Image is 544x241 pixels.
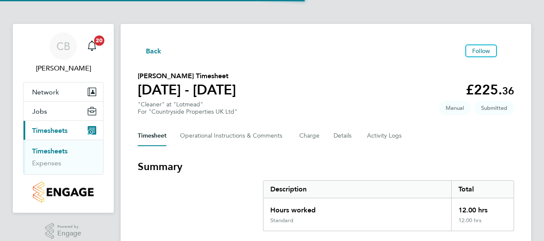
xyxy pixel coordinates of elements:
[367,126,403,146] button: Activity Logs
[24,140,103,174] div: Timesheets
[263,180,514,231] div: Summary
[32,88,59,96] span: Network
[57,230,81,237] span: Engage
[263,198,451,217] div: Hours worked
[23,32,103,73] a: CB[PERSON_NAME]
[32,159,61,167] a: Expenses
[45,223,82,239] a: Powered byEngage
[138,101,237,115] div: "Cleaner" at "Lotmead"
[32,147,68,155] a: Timesheets
[334,126,353,146] button: Details
[299,126,320,146] button: Charge
[138,71,236,81] h2: [PERSON_NAME] Timesheet
[23,182,103,203] a: Go to home page
[451,198,514,217] div: 12.00 hrs
[23,63,103,73] span: Craig Ballinger
[13,24,114,213] nav: Main navigation
[94,35,104,46] span: 20
[502,85,514,97] span: 36
[138,45,162,56] button: Back
[32,107,47,115] span: Jobs
[465,44,497,57] button: Follow
[83,32,101,60] a: 20
[24,102,103,120] button: Jobs
[138,81,236,98] h1: [DATE] - [DATE]
[263,181,451,198] div: Description
[466,82,514,98] app-decimal: £225.
[180,126,286,146] button: Operational Instructions & Comments
[32,126,68,135] span: Timesheets
[472,47,490,55] span: Follow
[138,108,237,115] div: For "Countryside Properties UK Ltd"
[56,41,70,52] span: CB
[451,217,514,231] div: 12.00 hrs
[57,223,81,230] span: Powered by
[439,101,471,115] span: This timesheet was manually created.
[500,49,514,53] button: Timesheets Menu
[451,181,514,198] div: Total
[138,160,514,173] h3: Summary
[33,182,93,203] img: countryside-properties-logo-retina.png
[138,126,166,146] button: Timesheet
[24,82,103,101] button: Network
[146,46,162,56] span: Back
[474,101,514,115] span: This timesheet is Submitted.
[24,121,103,140] button: Timesheets
[270,217,293,224] div: Standard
